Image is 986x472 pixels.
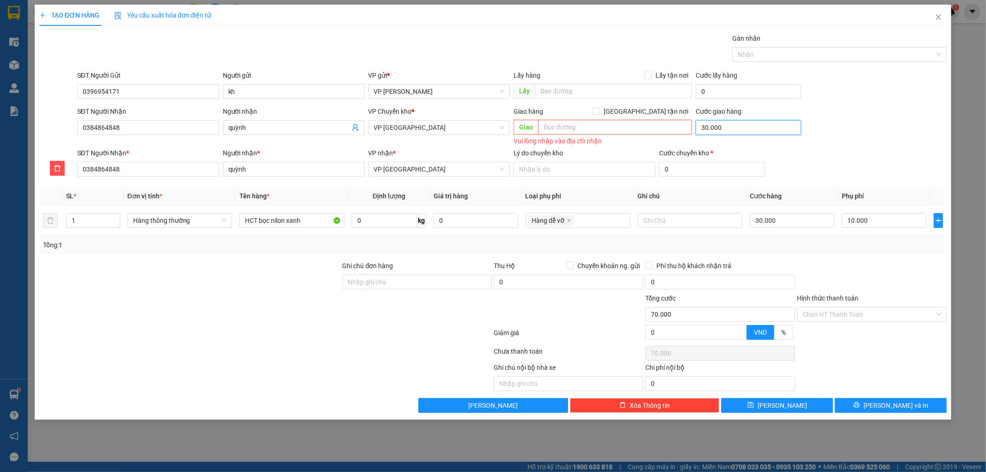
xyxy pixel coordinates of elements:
th: Loại phụ phí [522,187,634,205]
span: TẠO ĐƠN HÀNG [39,12,99,19]
img: logo.jpg [12,12,58,58]
button: Close [925,5,951,31]
span: user-add [352,124,359,131]
span: delete [619,402,626,409]
input: VD: Bàn, Ghế [239,213,344,228]
span: Hàng dễ vỡ [528,215,574,226]
span: Đơn vị tính [128,192,162,200]
input: Cước lấy hàng [696,84,801,99]
div: Chi phí nội bộ [645,362,795,376]
span: VP Thái Bình [374,121,505,135]
span: save [747,402,754,409]
input: Ghi chú đơn hàng [343,275,492,289]
button: deleteXóa Thông tin [570,398,720,413]
label: Hình thức thanh toán [797,294,858,302]
span: VP nhận [368,149,393,157]
span: Giá trị hàng [434,192,468,200]
img: icon [114,12,122,19]
label: Gán nhãn [732,35,760,42]
span: close [935,13,942,21]
span: VP Tiền Hải [374,162,505,176]
span: VND [754,329,767,336]
input: SĐT người nhận [77,162,219,177]
button: [PERSON_NAME] [418,398,568,413]
label: Cước lấy hàng [696,72,737,79]
input: Nhập ghi chú [494,376,643,391]
div: SĐT Người Gửi [77,70,219,80]
span: Cước hàng [750,192,782,200]
input: 0 [434,213,518,228]
span: Chuyển khoản ng. gửi [574,261,643,271]
label: Ghi chú đơn hàng [343,262,393,270]
div: Ghi chú nội bộ nhà xe [494,362,643,376]
span: Yêu cầu xuất hóa đơn điện tử [114,12,212,19]
div: Cước chuyển kho [659,148,765,158]
span: Giao [514,120,538,135]
span: printer [853,402,860,409]
span: Phí thu hộ khách nhận trả [653,261,735,271]
span: delete [50,165,64,172]
span: Xóa Thông tin [630,400,670,411]
div: SĐT Người Nhận [77,148,219,158]
input: Dọc đường [535,84,692,98]
button: delete [50,161,65,176]
input: Tên người nhận [223,162,365,177]
span: close [567,218,571,224]
li: 237 [PERSON_NAME] , [GEOGRAPHIC_DATA] [86,23,386,34]
span: Lấy hàng [514,72,540,79]
button: delete [43,213,58,228]
span: plus [934,217,943,224]
span: SL [66,192,73,200]
span: VP Chuyển kho [368,108,412,115]
button: save[PERSON_NAME] [721,398,833,413]
div: SĐT Người Nhận [77,106,219,116]
div: Người gửi [223,70,365,80]
span: VP Nguyễn Xiển [374,85,505,98]
b: GỬI : VP [PERSON_NAME] [12,67,161,82]
div: Tổng: 1 [43,240,380,250]
th: Ghi chú [634,187,747,205]
span: [PERSON_NAME] và In [864,400,928,411]
span: Lấy tận nơi [652,70,692,80]
div: Vui lòng nhập vào địa chỉ nhận [514,136,692,147]
span: [PERSON_NAME] [468,400,518,411]
span: Tên hàng [239,192,269,200]
input: Lý do chuyển kho [514,162,655,177]
span: Tổng cước [645,294,676,302]
span: Hàng dễ vỡ [532,215,565,226]
span: Định lượng [373,192,405,200]
div: VP gửi [368,70,510,80]
span: [PERSON_NAME] [758,400,807,411]
span: Giao hàng [514,108,543,115]
span: kg [417,213,426,228]
button: plus [934,213,943,228]
label: Lý do chuyển kho [514,149,563,157]
button: printer[PERSON_NAME] và In [835,398,947,413]
div: Người nhận [223,148,365,158]
label: Cước giao hàng [696,108,741,115]
input: Dọc đường [538,120,692,135]
span: plus [39,12,46,18]
span: Phụ phí [842,192,864,200]
li: Hotline: 1900 3383, ĐT/Zalo : 0862837383 [86,34,386,46]
input: Cước giao hàng [696,120,801,135]
span: Thu Hộ [494,262,515,270]
span: Lấy [514,84,535,98]
div: Chưa thanh toán [493,346,645,362]
input: Ghi Chú [638,213,743,228]
div: Người nhận [223,106,365,116]
span: [GEOGRAPHIC_DATA] tận nơi [600,106,692,116]
span: % [781,329,786,336]
div: Giảm giá [493,328,645,344]
span: Hàng thông thường [133,214,227,227]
